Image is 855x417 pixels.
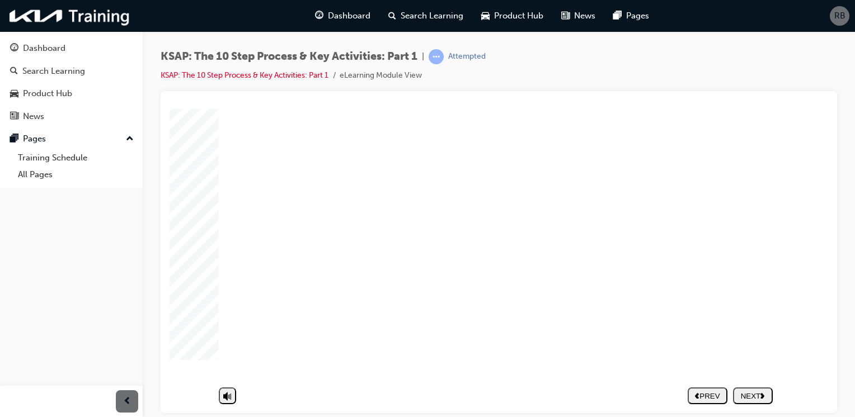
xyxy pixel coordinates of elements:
a: KSAP: The 10 Step Process & Key Activities: Part 1 [161,70,328,80]
a: News [4,106,138,127]
span: Pages [626,10,649,22]
span: car-icon [481,9,490,23]
span: | [422,50,424,63]
button: Pages [4,129,138,149]
span: Dashboard [328,10,370,22]
li: eLearning Module View [340,69,422,82]
span: car-icon [10,89,18,99]
div: Dashboard [23,42,65,55]
button: DashboardSearch LearningProduct HubNews [4,36,138,129]
span: search-icon [388,9,396,23]
span: up-icon [126,132,134,146]
span: search-icon [10,67,18,77]
div: Attempted [448,51,486,62]
a: car-iconProduct Hub [472,4,552,27]
div: Product Hub [23,87,72,100]
button: RB [830,6,849,26]
div: News [23,110,44,123]
span: prev-icon [123,395,131,409]
div: Search Learning [22,65,85,78]
span: KSAP: The 10 Step Process & Key Activities: Part 1 [161,50,417,63]
div: Pages [23,132,46,145]
span: news-icon [10,112,18,122]
span: pages-icon [613,9,622,23]
a: All Pages [13,166,138,183]
a: Product Hub [4,83,138,104]
span: Product Hub [494,10,543,22]
a: Training Schedule [13,149,138,167]
a: Search Learning [4,61,138,82]
span: RB [834,10,845,22]
span: guage-icon [315,9,323,23]
span: learningRecordVerb_ATTEMPT-icon [429,49,444,64]
a: Dashboard [4,38,138,59]
span: news-icon [561,9,570,23]
a: guage-iconDashboard [306,4,379,27]
span: guage-icon [10,44,18,54]
span: pages-icon [10,134,18,144]
a: pages-iconPages [604,4,658,27]
img: kia-training [6,4,134,27]
a: news-iconNews [552,4,604,27]
a: search-iconSearch Learning [379,4,472,27]
span: News [574,10,595,22]
span: Search Learning [401,10,463,22]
